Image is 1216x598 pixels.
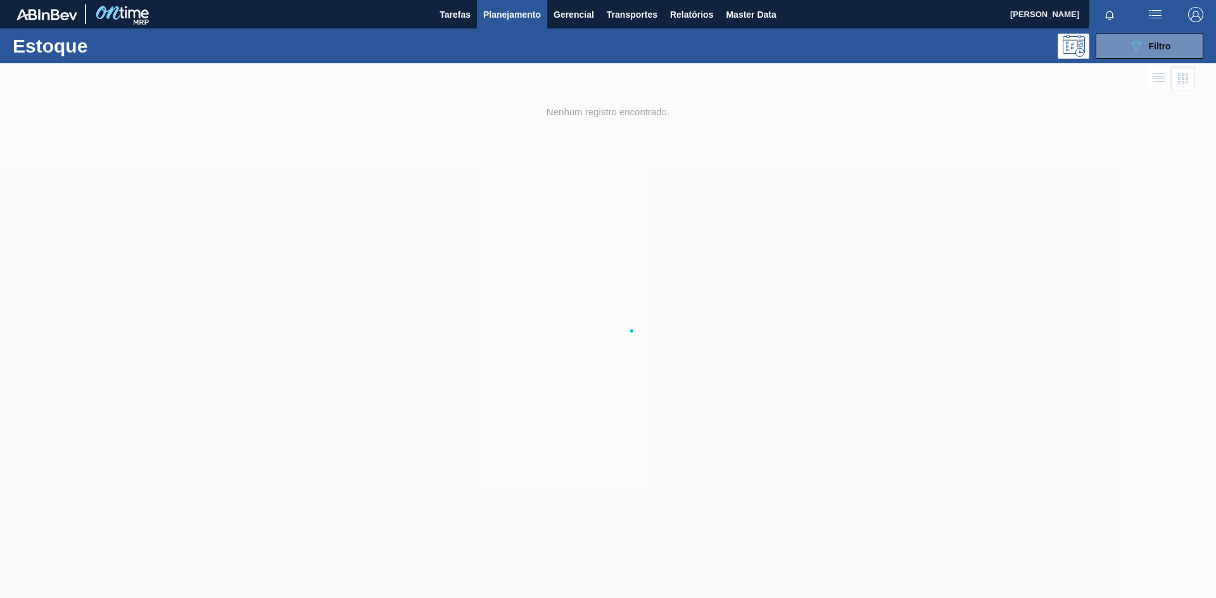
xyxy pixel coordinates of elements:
[670,7,713,22] span: Relatórios
[1148,7,1163,22] img: userActions
[1188,7,1203,22] img: Logout
[483,7,541,22] span: Planejamento
[16,9,77,20] img: TNhmsLtSVTkK8tSr43FrP2fwEKptu5GPRR3wAAAABJRU5ErkJggg==
[440,7,471,22] span: Tarefas
[607,7,657,22] span: Transportes
[1096,34,1203,59] button: Filtro
[13,39,202,53] h1: Estoque
[1149,41,1171,51] span: Filtro
[1058,34,1089,59] div: Pogramando: nenhum usuário selecionado
[554,7,594,22] span: Gerencial
[1089,6,1130,23] button: Notificações
[726,7,776,22] span: Master Data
